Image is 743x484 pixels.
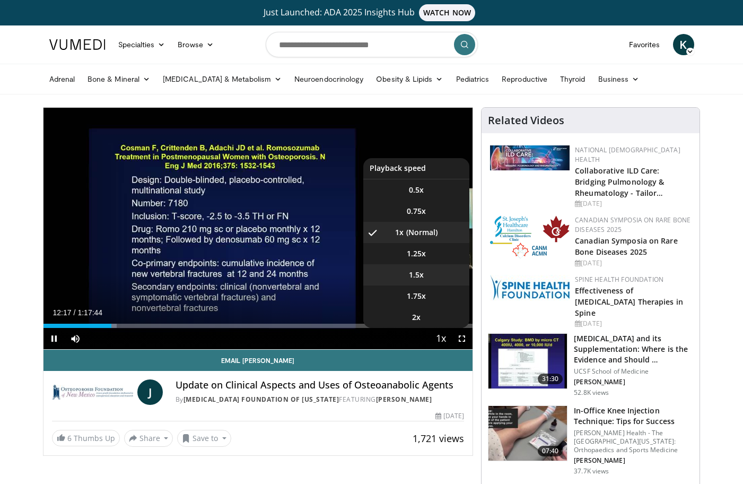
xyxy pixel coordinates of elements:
a: Just Launched: ADA 2025 Insights HubWATCH NOW [51,4,693,21]
a: Canadian Symposia on Rare Bone Diseases 2025 [575,236,678,257]
span: 1.25x [407,248,426,259]
a: Canadian Symposia on Rare Bone Diseases 2025 [575,215,690,234]
span: 1.5x [409,270,424,280]
a: Effectiveness of [MEDICAL_DATA] Therapies in Spine [575,286,683,318]
div: By FEATURING [176,395,464,404]
a: Neuroendocrinology [288,68,370,90]
a: Collaborative ILD Care: Bridging Pulmonology & Rheumatology - Tailor… [575,166,664,198]
a: Spine Health Foundation [575,275,663,284]
p: UCSF School of Medicine [574,367,693,376]
a: 6 Thumbs Up [52,430,120,446]
a: Specialties [112,34,172,55]
h3: [MEDICAL_DATA] and its Supplementation: Where is the Evidence and Should … [574,333,693,365]
div: Progress Bar [43,324,473,328]
span: / [74,308,76,317]
div: [DATE] [435,411,464,421]
span: 1:17:44 [77,308,102,317]
span: 6 [67,433,72,443]
p: [PERSON_NAME] [574,378,693,386]
span: 1,721 views [413,432,464,445]
a: J [137,379,163,405]
button: Pause [43,328,65,349]
p: 52.8K views [574,388,609,397]
a: Favorites [623,34,667,55]
video-js: Video Player [43,108,473,350]
img: 59b7dea3-8883-45d6-a110-d30c6cb0f321.png.150x105_q85_autocrop_double_scale_upscale_version-0.2.png [490,215,570,258]
button: Share [124,430,173,447]
a: 31:30 [MEDICAL_DATA] and its Supplementation: Where is the Evidence and Should … UCSF School of M... [488,333,693,397]
p: [PERSON_NAME] Health - The [GEOGRAPHIC_DATA][US_STATE]: Orthopaedics and Sports Medicine [574,429,693,454]
img: 9b54ede4-9724-435c-a780-8950048db540.150x105_q85_crop-smart_upscale.jpg [488,406,567,461]
span: 1.75x [407,291,426,301]
span: 1x [395,227,404,238]
a: Reproductive [495,68,554,90]
a: Obesity & Lipids [370,68,449,90]
div: [DATE] [575,319,691,329]
a: Pediatrics [450,68,496,90]
div: [DATE] [575,258,691,268]
a: [MEDICAL_DATA] & Metabolism [156,68,288,90]
h4: Update on Clinical Aspects and Uses of Osteoanabolic Agents [176,379,464,391]
span: WATCH NOW [419,4,475,21]
span: 0.5x [409,185,424,195]
h4: Related Videos [488,114,564,127]
img: 4bb25b40-905e-443e-8e37-83f056f6e86e.150x105_q85_crop-smart_upscale.jpg [488,334,567,389]
a: National [DEMOGRAPHIC_DATA] Health [575,145,680,164]
span: 12:17 [53,308,72,317]
a: [MEDICAL_DATA] Foundation of [US_STATE] [183,395,339,404]
input: Search topics, interventions [266,32,478,57]
a: 07:40 In-Office Knee Injection Technique: Tips for Success [PERSON_NAME] Health - The [GEOGRAPHIC... [488,405,693,476]
p: 37.7K views [574,467,609,476]
h3: In-Office Knee Injection Technique: Tips for Success [574,405,693,427]
span: 31:30 [538,374,563,384]
button: Mute [65,328,86,349]
a: Browse [171,34,220,55]
a: Thyroid [554,68,592,90]
a: Business [592,68,646,90]
a: Adrenal [43,68,82,90]
a: [PERSON_NAME] [376,395,432,404]
a: Bone & Mineral [81,68,156,90]
span: 07:40 [538,446,563,456]
img: 7e341e47-e122-4d5e-9c74-d0a8aaff5d49.jpg.150x105_q85_autocrop_double_scale_upscale_version-0.2.jpg [490,145,570,170]
a: Email [PERSON_NAME] [43,350,473,371]
img: 57d53db2-a1b3-4664-83ec-6a5e32e5a601.png.150x105_q85_autocrop_double_scale_upscale_version-0.2.jpg [490,275,570,300]
img: VuMedi Logo [49,39,106,50]
button: Fullscreen [451,328,473,349]
img: Osteoporosis Foundation of New Mexico [52,379,133,405]
button: Playback Rate [430,328,451,349]
a: K [673,34,694,55]
div: [DATE] [575,199,691,209]
span: 2x [412,312,421,323]
span: 0.75x [407,206,426,217]
button: Save to [177,430,231,447]
p: [PERSON_NAME] [574,456,693,465]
